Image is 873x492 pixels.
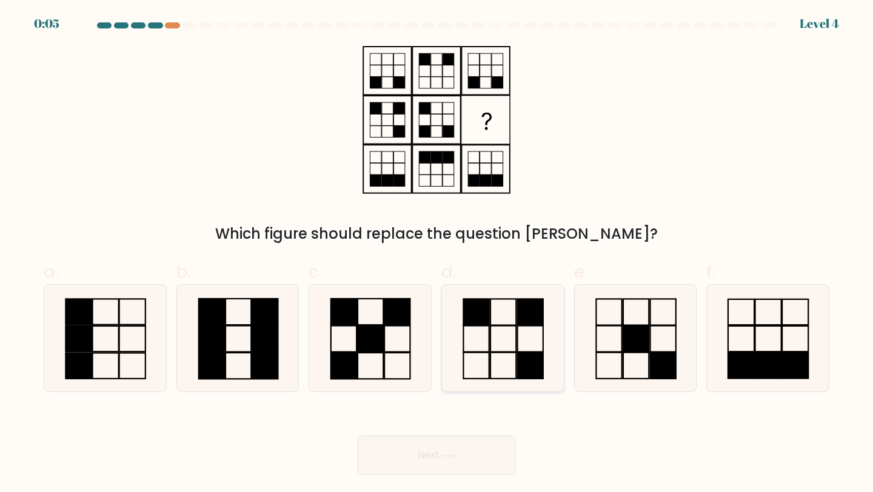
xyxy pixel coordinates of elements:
[34,15,59,33] div: 0:05
[176,260,191,284] span: b.
[441,260,456,284] span: d.
[574,260,587,284] span: e.
[358,436,515,474] button: Next
[309,260,322,284] span: c.
[51,223,822,245] div: Which figure should replace the question [PERSON_NAME]?
[706,260,715,284] span: f.
[44,260,58,284] span: a.
[800,15,839,33] div: Level 4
